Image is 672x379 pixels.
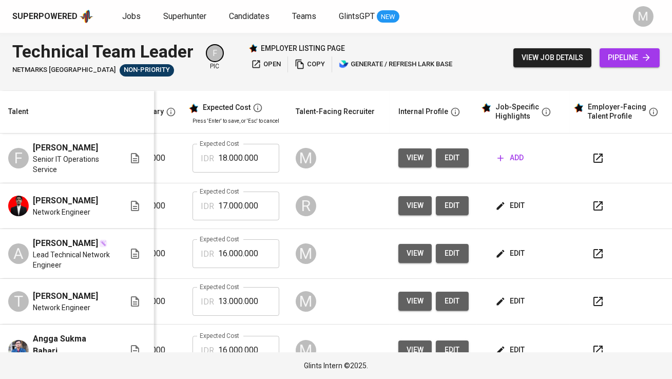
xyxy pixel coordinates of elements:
p: Press 'Enter' to save, or 'Esc' to cancel [193,117,279,125]
img: glints_star.svg [188,103,199,113]
span: pipeline [608,51,651,64]
img: Angga Sukma Bahari [8,340,29,361]
span: edit [444,151,460,164]
button: view [398,340,432,359]
button: edit [436,292,469,311]
span: view [407,151,424,164]
button: view job details [513,48,591,67]
span: view [407,344,424,356]
img: glints_star.svg [573,103,584,113]
span: generate / refresh lark base [339,59,452,70]
button: lark generate / refresh lark base [336,56,455,72]
div: M [296,243,316,264]
button: add [493,148,528,167]
div: Sufficient Talents in Pipeline [120,64,174,77]
div: F [8,148,29,168]
span: edit [497,295,525,308]
a: pipeline [600,48,660,67]
span: [PERSON_NAME] [33,290,98,302]
div: Employer-Facing Talent Profile [588,103,646,121]
button: view [398,196,432,215]
img: lark [339,59,349,69]
span: edit [497,247,525,260]
span: Senior IT Operations Service [33,154,112,175]
span: edit [497,199,525,212]
button: view [398,148,432,167]
p: IDR [201,200,214,213]
p: IDR [201,248,214,260]
span: Lead Technical Network Engineer [33,250,112,270]
a: Jobs [122,10,143,23]
button: edit [436,244,469,263]
button: edit [436,196,469,215]
div: M [633,6,654,27]
span: edit [497,344,525,356]
a: GlintsGPT NEW [339,10,399,23]
button: edit [493,244,529,263]
span: Network Engineer [33,302,90,313]
span: [PERSON_NAME] [33,195,98,207]
button: edit [493,340,529,359]
button: open [248,56,283,72]
span: view [407,247,424,260]
div: Expected Cost [203,103,251,112]
div: M [296,340,316,361]
a: Teams [292,10,318,23]
span: Superhunter [163,11,206,21]
p: IDR [201,296,214,308]
button: view [398,292,432,311]
a: Candidates [229,10,272,23]
button: copy [292,56,328,72]
span: view [407,199,424,212]
span: [PERSON_NAME] [33,142,98,154]
div: Technical Team Leader [12,39,194,64]
span: NEW [377,12,399,22]
img: app logo [80,9,93,24]
div: Talent [8,105,28,118]
div: Internal Profile [398,105,448,118]
span: Network Engineer [33,207,90,217]
img: glints_star.svg [481,103,491,113]
div: Superpowered [12,11,78,23]
div: F [206,44,224,62]
span: edit [444,295,460,308]
span: [PERSON_NAME] [33,237,98,250]
div: Job-Specific Highlights [495,103,539,121]
span: edit [444,247,460,260]
a: Superhunter [163,10,208,23]
button: edit [493,292,529,311]
span: Non-Priority [120,65,174,75]
span: copy [295,59,325,70]
img: Sigit Faizal [8,196,29,216]
div: Talent-Facing Recruiter [296,105,375,118]
div: A [8,243,29,264]
span: Teams [292,11,316,21]
span: view job details [522,51,583,64]
span: Netmarks [GEOGRAPHIC_DATA] [12,65,116,75]
span: add [497,151,524,164]
p: IDR [201,153,214,165]
button: view [398,244,432,263]
div: T [8,291,29,312]
a: Superpoweredapp logo [12,9,93,24]
button: edit [493,196,529,215]
p: IDR [201,345,214,357]
span: view [407,295,424,308]
span: edit [444,199,460,212]
span: Candidates [229,11,270,21]
div: M [296,291,316,312]
div: R [296,196,316,216]
span: Jobs [122,11,141,21]
p: employer listing page [261,43,345,53]
button: edit [436,148,469,167]
button: edit [436,340,469,359]
img: Glints Star [248,44,258,53]
span: GlintsGPT [339,11,375,21]
img: magic_wand.svg [99,239,107,248]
